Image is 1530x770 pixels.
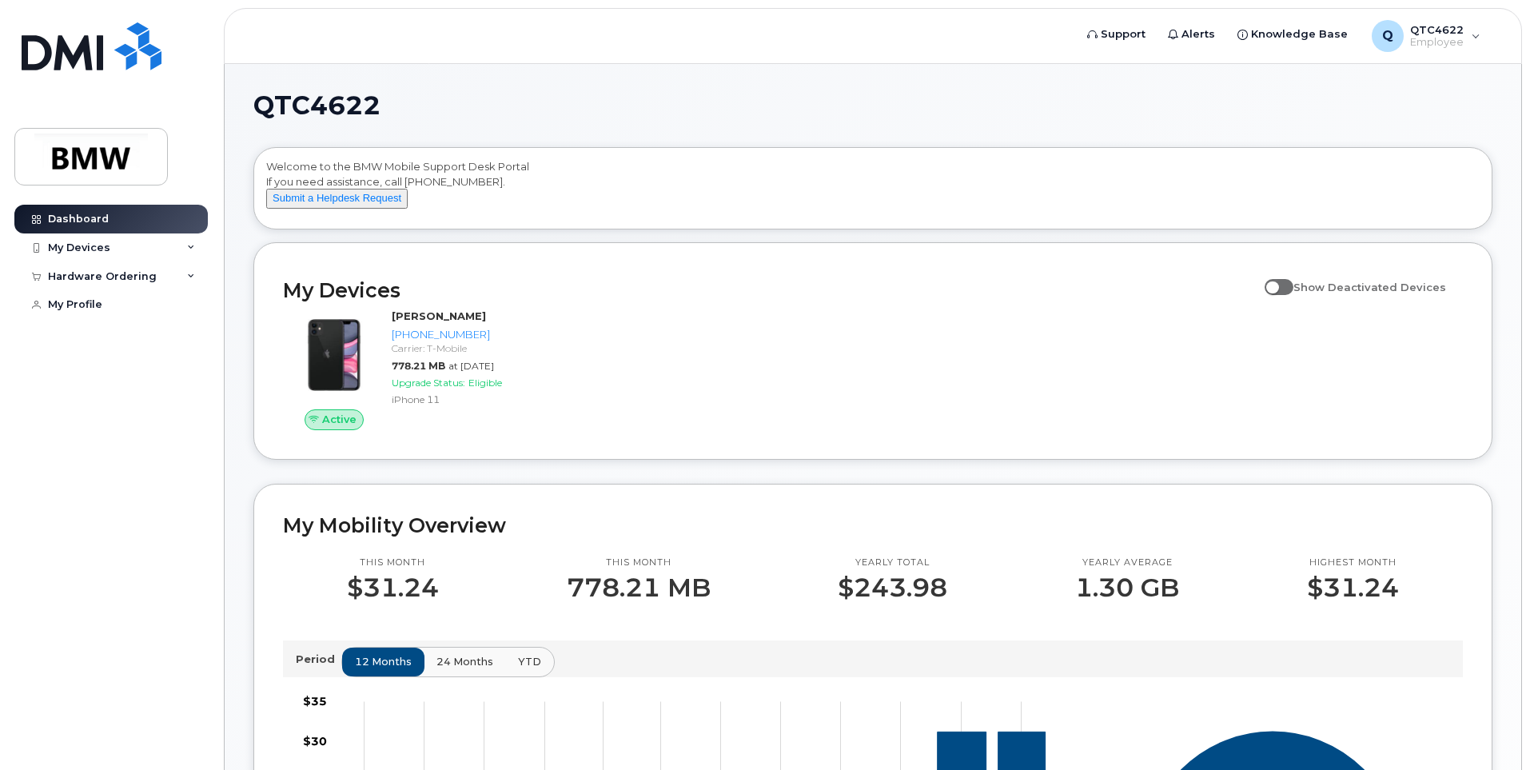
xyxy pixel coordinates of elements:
strong: [PERSON_NAME] [392,309,486,322]
img: iPhone_11.jpg [296,317,373,393]
a: Active[PERSON_NAME][PHONE_NUMBER]Carrier: T-Mobile778.21 MBat [DATE]Upgrade Status:EligibleiPhone 11 [283,309,564,430]
p: Highest month [1307,557,1399,569]
span: QTC4622 [253,94,381,118]
span: YTD [518,654,541,669]
div: iPhone 11 [392,393,557,406]
button: Submit a Helpdesk Request [266,189,408,209]
tspan: $35 [303,694,327,708]
span: at [DATE] [448,360,494,372]
p: $31.24 [347,573,439,602]
tspan: $30 [303,733,327,748]
span: Show Deactivated Devices [1293,281,1446,293]
span: Eligible [468,377,502,389]
p: Yearly total [838,557,947,569]
p: 1.30 GB [1075,573,1179,602]
p: $243.98 [838,573,947,602]
p: Period [296,652,341,667]
iframe: Messenger Launcher [1460,700,1518,758]
span: Upgrade Status: [392,377,465,389]
span: Active [322,412,357,427]
span: 24 months [436,654,493,669]
p: 778.21 MB [567,573,711,602]
a: Submit a Helpdesk Request [266,191,408,204]
span: 778.21 MB [392,360,445,372]
p: Yearly average [1075,557,1179,569]
p: This month [567,557,711,569]
div: [PHONE_NUMBER] [392,327,557,342]
h2: My Mobility Overview [283,513,1463,537]
p: This month [347,557,439,569]
div: Carrier: T-Mobile [392,341,557,355]
input: Show Deactivated Devices [1265,272,1277,285]
p: $31.24 [1307,573,1399,602]
h2: My Devices [283,278,1257,302]
div: Welcome to the BMW Mobile Support Desk Portal If you need assistance, call [PHONE_NUMBER]. [266,159,1480,223]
